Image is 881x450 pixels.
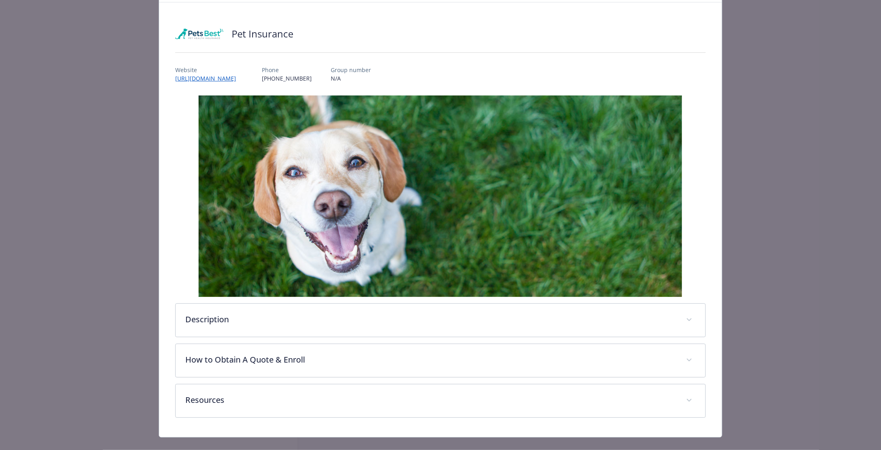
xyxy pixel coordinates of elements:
div: How to Obtain A Quote & Enroll [176,344,706,377]
p: Website [175,66,243,74]
p: Phone [262,66,312,74]
p: Resources [185,394,677,406]
p: N/A [331,74,371,83]
p: Description [185,313,677,326]
img: Pets Best Insurance Services [175,22,224,46]
div: Description [176,304,706,337]
a: [URL][DOMAIN_NAME] [175,75,243,82]
p: [PHONE_NUMBER] [262,74,312,83]
p: Group number [331,66,371,74]
h2: Pet Insurance [232,27,293,41]
p: How to Obtain A Quote & Enroll [185,354,677,366]
div: Resources [176,384,706,417]
img: banner [199,95,682,297]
